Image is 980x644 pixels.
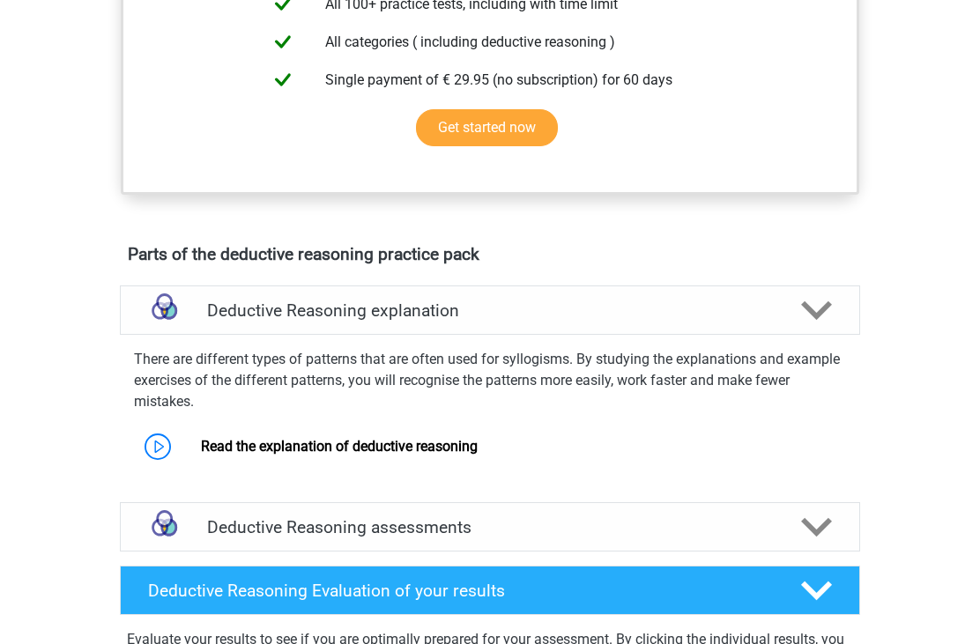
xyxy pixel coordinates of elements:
[142,288,187,333] img: deductive reasoning explanations
[113,285,867,335] a: explanations Deductive Reasoning explanation
[207,300,773,321] h4: Deductive Reasoning explanation
[201,438,478,455] a: Read the explanation of deductive reasoning
[142,505,187,550] img: deductive reasoning assessments
[113,566,867,615] a: Deductive Reasoning Evaluation of your results
[113,502,867,551] a: assessments Deductive Reasoning assessments
[134,349,846,412] p: There are different types of patterns that are often used for syllogisms. By studying the explana...
[416,109,558,146] a: Get started now
[148,581,773,601] h4: Deductive Reasoning Evaluation of your results
[207,517,773,537] h4: Deductive Reasoning assessments
[128,244,852,264] h4: Parts of the deductive reasoning practice pack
